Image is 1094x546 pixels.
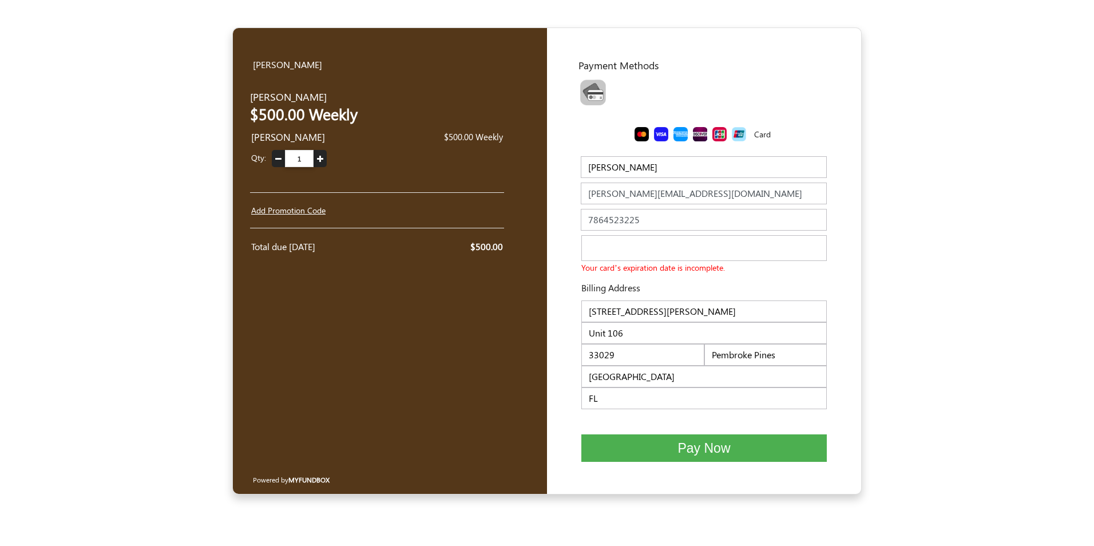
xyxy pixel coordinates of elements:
iframe: Secure card payment input frame [584,236,824,263]
input: E-mail [581,183,827,204]
img: CardCollection7.png [732,127,746,141]
div: Your card’s expiration date is incomplete. [581,262,725,274]
input: Region [581,387,827,409]
h5: Payment Methods [578,59,838,71]
input: Phone [581,209,827,231]
img: CardCollection5.png [693,127,707,141]
div: Total due [DATE] [251,240,369,254]
div: Samuel Guzman [251,130,394,177]
input: Name [581,156,827,178]
button: Pay Now [581,434,827,462]
img: CardCollection6.png [712,127,727,141]
span: Pay Now [677,441,730,456]
div: Samuel Guzman [250,89,393,128]
h6: Billing Address [564,282,640,293]
span: $500.00 Weekly [444,131,503,143]
div: Toolbar with button groups [573,76,838,114]
input: City [704,344,827,366]
h6: [PERSON_NAME] [253,59,443,70]
img: CardCollection4.png [673,127,688,141]
a: Add Promotion Code [251,205,326,216]
input: Postal code [581,344,704,366]
label: Card [754,128,771,140]
span: $500.00 [470,240,503,252]
a: MYFUNDBOX [288,475,330,484]
span: Qty: [251,152,266,163]
input: Country [581,366,827,387]
h2: $500.00 Weekly [250,105,393,123]
div: Powered by [241,465,396,494]
img: CardCollection2.png [635,127,649,141]
input: Address Line 2 [581,322,827,344]
input: Address Line 1 [581,300,827,322]
img: CardCollection3.png [654,127,668,141]
img: CardCollection.png [580,80,606,105]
